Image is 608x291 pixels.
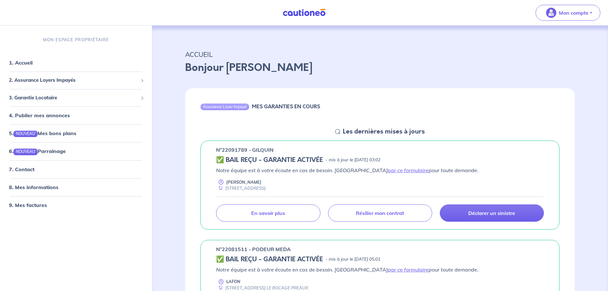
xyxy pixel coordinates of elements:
div: 9. Mes factures [3,199,149,211]
p: MON ESPACE PROPRIÉTAIRE [43,37,109,43]
a: par ce formulaire [388,266,429,273]
div: 5.NOUVEAUMes bons plans [3,127,149,140]
a: 5.NOUVEAUMes bons plans [9,130,76,136]
div: 6.NOUVEAUParrainage [3,145,149,157]
p: n°22081511 - PODEUR MEDA [216,245,291,253]
p: Notre équipe est à votre écoute en cas de besoin. [GEOGRAPHIC_DATA] pour toute demande. [216,166,544,174]
a: 7. Contact [9,166,34,172]
a: En savoir plus [216,204,320,222]
p: Déclarer un sinistre [468,210,515,216]
a: Déclarer un sinistre [440,204,544,222]
div: 4. Publier mes annonces [3,109,149,122]
span: 3. Garantie Locataire [9,94,138,102]
img: Cautioneo [280,9,328,17]
p: - mis à jour le [DATE] 05:01 [326,256,380,263]
div: 2. Assurance Loyers Impayés [3,74,149,87]
div: Assurance Loyer Impayé [200,103,249,110]
p: Résilier mon contrat [356,210,404,216]
p: LAFON [226,279,240,285]
p: - mis à jour le [DATE] 03:02 [326,157,380,163]
p: Mon compte [559,9,589,17]
div: [STREET_ADDRESS] LE BOCAGE PREAUX [216,285,308,291]
h5: ✅ BAIL REÇU - GARANTIE ACTIVÉE [216,256,323,263]
p: ACCUEIL [185,49,575,60]
p: [PERSON_NAME] [226,179,261,185]
div: 3. Garantie Locataire [3,92,149,104]
p: Notre équipe est à votre écoute en cas de besoin. [GEOGRAPHIC_DATA] pour toute demande. [216,266,544,273]
h6: MES GARANTIES EN COURS [252,103,320,110]
a: 4. Publier mes annonces [9,112,70,119]
div: 7. Contact [3,163,149,176]
button: illu_account_valid_menu.svgMon compte [536,5,600,21]
a: par ce formulaire [388,167,429,173]
span: 2. Assurance Loyers Impayés [9,77,138,84]
h5: Les dernières mises à jours [343,128,425,135]
p: n°22091789 - GILQUIN [216,146,274,154]
a: Résilier mon contrat [328,204,432,222]
div: [STREET_ADDRESS] [216,185,266,191]
a: 9. Mes factures [9,202,47,208]
div: state: CONTRACT-VALIDATED, Context: ,MAYBE-CERTIFICATE,,LESSOR-DOCUMENTS,IS-ODEALIM [216,156,544,164]
img: illu_account_valid_menu.svg [546,8,556,18]
div: state: CONTRACT-VALIDATED, Context: ,MAYBE-CERTIFICATE,,LESSOR-DOCUMENTS,IS-ODEALIM [216,256,544,263]
h5: ✅ BAIL REÇU - GARANTIE ACTIVÉE [216,156,323,164]
p: Bonjour [PERSON_NAME] [185,60,575,75]
p: En savoir plus [251,210,285,216]
a: 8. Mes informations [9,184,58,190]
a: 6.NOUVEAUParrainage [9,148,66,154]
div: 1. Accueil [3,56,149,69]
div: 8. Mes informations [3,181,149,194]
a: 1. Accueil [9,59,33,66]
